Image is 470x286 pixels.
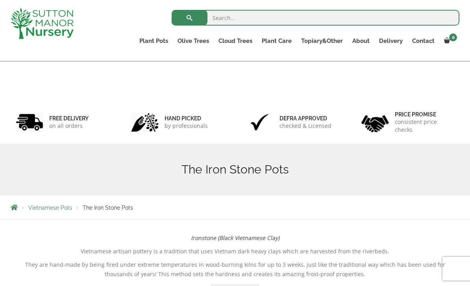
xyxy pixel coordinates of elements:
nav: Breadcrumbs [11,204,459,210]
img: 2.jpg [131,112,159,132]
p: by professionals [165,122,208,130]
img: 3.jpg [246,112,274,132]
h6: hand picked [165,115,208,122]
a: Vietnamese Pots [28,205,72,211]
a: Plant Care [257,35,296,46]
p: on all orders [49,122,89,130]
img: 1.jpg [16,112,43,132]
input: Search... [172,10,459,26]
p: consistent price checks [395,118,455,134]
a: Topiary&Other [296,35,348,46]
a: Cloud Trees [214,35,257,46]
p: They are hand-made by being fired under extreme temperatures in wood-burning kilns for up to 3 we... [11,260,459,279]
h6: Defra approved [279,115,331,122]
p: Vietnamese artisan pottery is a tradition that uses Vietnam dark heavy clays which are harvested ... [11,247,459,256]
a: Delivery [374,35,407,46]
h6: Price promise [395,111,455,118]
span: 0 [449,33,457,41]
a: Plant Pots [135,35,173,46]
h1: The Iron Stone Pots [11,162,459,177]
img: logo [11,8,74,39]
a: Olive Trees [173,35,214,46]
a: 0 [439,35,459,46]
span: The Iron Stone Pots [83,205,133,211]
strong: Ironstone (Black Vietnamese Clay) [191,234,279,242]
a: Contact [407,35,439,46]
a: About [348,35,374,46]
img: 4.jpg [361,110,389,134]
h6: FREE DELIVERY [49,115,89,122]
p: checked & Licensed [279,122,331,130]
